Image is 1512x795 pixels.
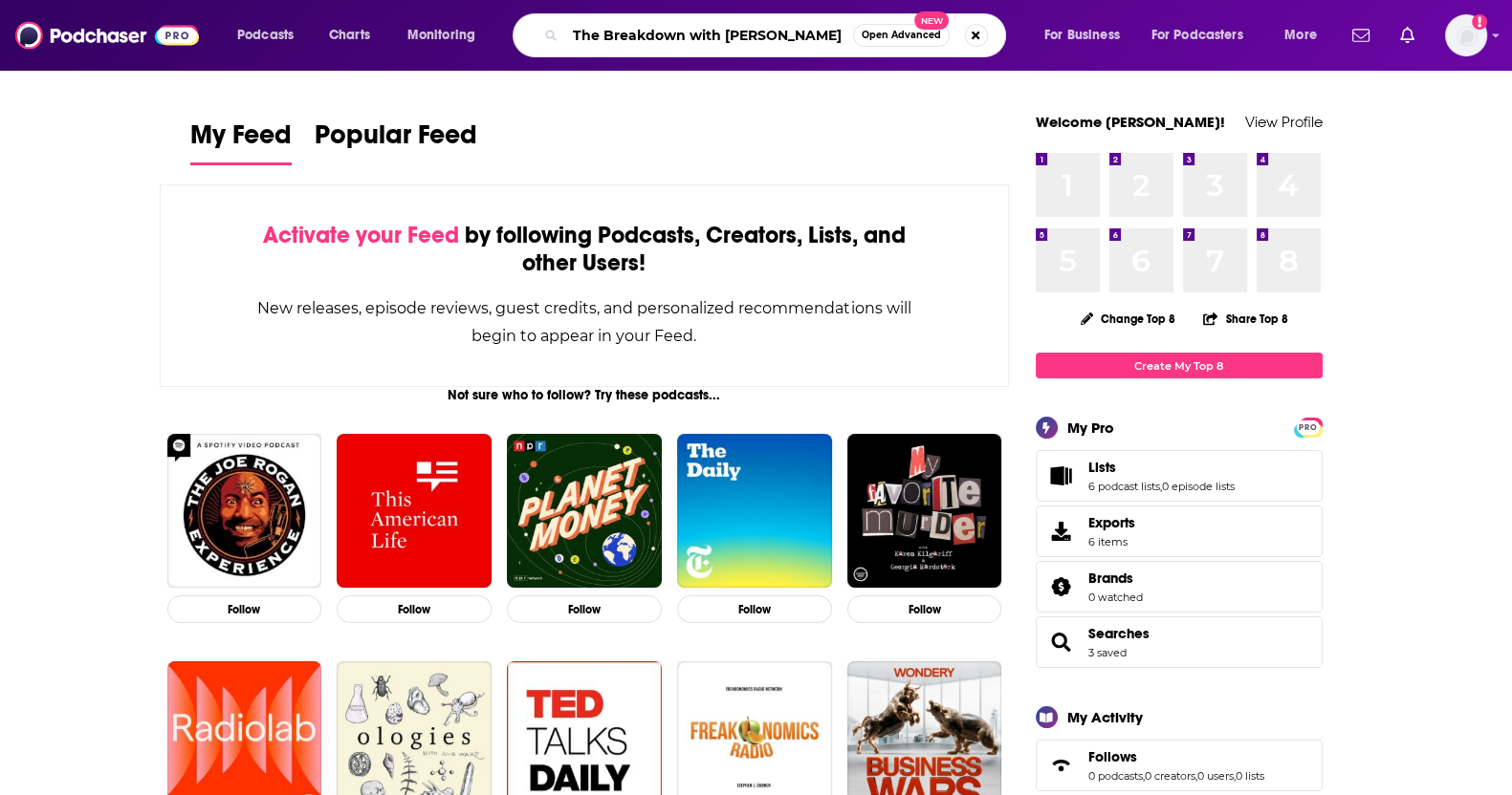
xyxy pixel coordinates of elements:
a: My Feed [190,118,292,165]
a: 0 users [1197,769,1234,783]
a: Searches [1042,629,1081,655]
a: Lists [1042,462,1081,489]
img: The Daily [677,434,832,589]
button: open menu [224,20,318,51]
button: open menu [1139,20,1271,51]
a: Searches [1088,625,1150,642]
span: 6 items [1088,535,1135,548]
button: open menu [1271,20,1341,51]
a: Exports [1036,505,1323,557]
a: 0 watched [1088,591,1143,604]
button: Follow [677,595,832,623]
span: For Podcasters [1151,22,1243,49]
div: Search podcasts, credits, & more... [531,13,1024,57]
button: Open AdvancedNew [853,24,950,47]
a: 6 podcast lists [1088,480,1160,493]
span: New [914,11,949,30]
img: The Joe Rogan Experience [167,434,322,589]
a: 0 lists [1236,769,1264,783]
a: PRO [1297,419,1320,434]
span: Popular Feed [315,118,477,162]
span: Follows [1088,748,1137,765]
a: 0 episode lists [1162,480,1235,493]
button: Follow [847,595,1002,623]
img: My Favorite Murder with Karen Kilgariff and Georgia Hardstark [847,434,1002,589]
a: Brands [1088,569,1143,587]
img: This American Life [337,434,492,589]
span: Monitoring [407,22,475,49]
img: Planet Money [507,434,662,589]
button: open menu [394,20,500,51]
button: Change Top 8 [1069,307,1188,331]
button: Show profile menu [1445,14,1487,56]
a: Show notifications dropdown [1392,19,1422,52]
span: Logged in as hjones [1445,14,1487,56]
span: Searches [1036,616,1323,668]
a: Lists [1088,459,1235,476]
span: , [1143,769,1145,783]
span: Lists [1088,459,1116,476]
span: Exports [1088,514,1135,531]
span: Follows [1036,740,1323,791]
a: 0 creators [1145,769,1195,783]
div: by following Podcasts, Creators, Lists, and other Users! [256,222,913,277]
a: Show notifications dropdown [1345,19,1377,52]
a: View Profile [1245,113,1323,131]
span: Charts [329,22,370,49]
a: Follows [1042,752,1081,779]
div: My Pro [1067,419,1114,437]
button: Follow [337,595,492,623]
button: Follow [167,595,322,623]
span: , [1234,769,1236,783]
span: Brands [1088,569,1133,587]
span: , [1195,769,1197,783]
a: Welcome [PERSON_NAME]! [1036,113,1225,131]
div: My Activity [1067,708,1143,726]
input: Search podcasts, credits, & more... [565,20,853,51]
button: Follow [507,595,662,623]
a: Charts [317,20,382,51]
span: Open Advanced [862,31,941,40]
span: Podcasts [237,22,294,49]
span: My Feed [190,118,292,162]
img: Podchaser - Follow, Share and Rate Podcasts [15,17,199,54]
span: More [1284,22,1317,49]
span: PRO [1297,420,1320,435]
span: Exports [1042,518,1081,545]
img: User Profile [1445,14,1487,56]
span: Lists [1036,450,1323,502]
div: New releases, episode reviews, guest credits, and personalized recommendations will begin to appe... [256,294,913,350]
a: Popular Feed [315,118,477,165]
svg: Add a profile image [1472,14,1487,30]
a: Brands [1042,573,1081,600]
a: Follows [1088,748,1264,765]
a: Create My Top 8 [1036,353,1323,378]
span: Brands [1036,561,1323,612]
a: 3 saved [1088,646,1127,659]
button: open menu [1031,20,1144,51]
button: Share Top 8 [1202,300,1288,337]
span: For Business [1044,22,1120,49]
a: 0 podcasts [1088,769,1143,783]
div: Not sure who to follow? Try these podcasts... [160,387,1010,403]
span: , [1160,480,1162,493]
span: Activate your Feed [263,221,459,249]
